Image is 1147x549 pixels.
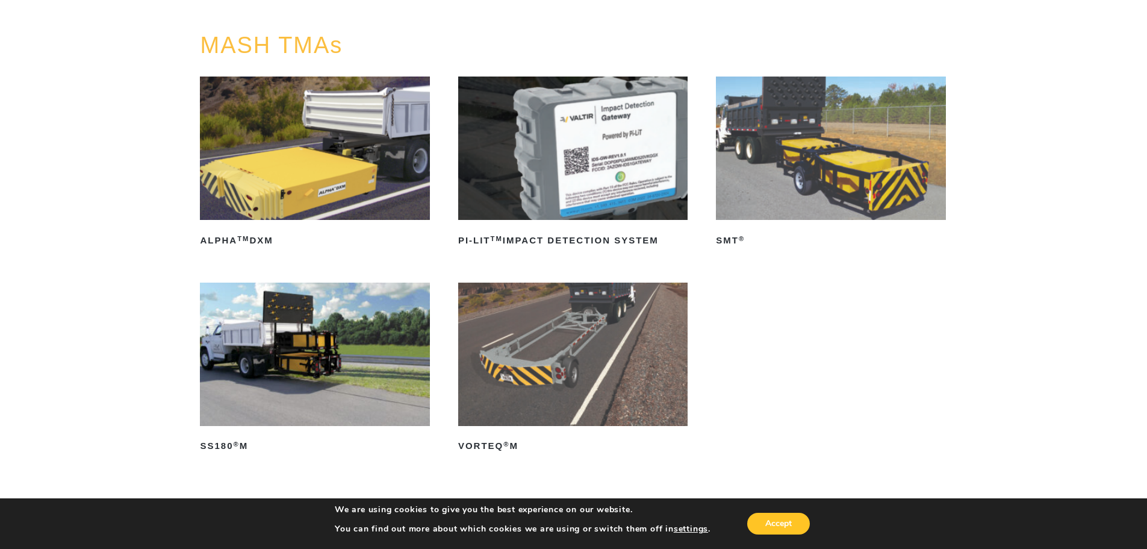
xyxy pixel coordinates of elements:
[458,77,688,250] a: PI-LITTMImpact Detection System
[458,283,688,456] a: VORTEQ®M
[237,235,249,242] sup: TM
[234,441,240,448] sup: ®
[716,77,945,250] a: SMT®
[674,524,708,535] button: settings
[458,231,688,250] h2: PI-LIT Impact Detection System
[335,504,710,515] p: We are using cookies to give you the best experience on our website.
[739,235,745,242] sup: ®
[458,437,688,456] h2: VORTEQ M
[335,524,710,535] p: You can find out more about which cookies we are using or switch them off in .
[200,231,429,250] h2: ALPHA DXM
[747,513,810,535] button: Accept
[491,235,503,242] sup: TM
[200,283,429,456] a: SS180®M
[200,77,429,250] a: ALPHATMDXM
[200,33,343,58] a: MASH TMAs
[503,441,509,448] sup: ®
[716,231,945,250] h2: SMT
[200,437,429,456] h2: SS180 M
